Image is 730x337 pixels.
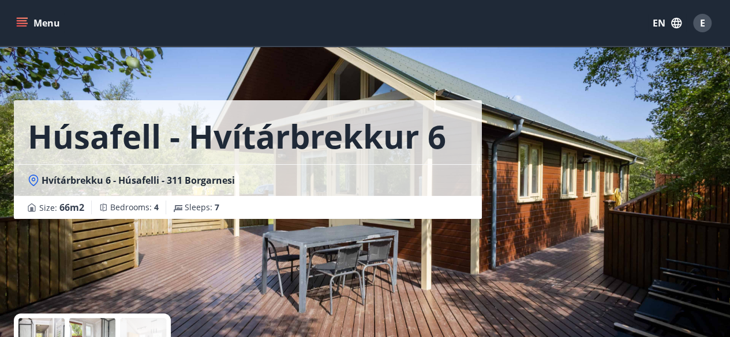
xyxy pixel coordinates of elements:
[215,202,219,213] span: 7
[59,201,84,214] span: 66 m2
[700,17,705,29] span: E
[42,174,235,187] span: Hvítárbrekku 6 - Húsafelli - 311 Borgarnesi
[688,9,716,37] button: E
[28,114,446,158] h1: Húsafell - Hvítárbrekkur 6
[185,202,219,213] span: Sleeps :
[154,202,159,213] span: 4
[648,13,686,33] button: EN
[39,200,84,214] span: Size :
[110,202,159,213] span: Bedrooms :
[14,13,65,33] button: menu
